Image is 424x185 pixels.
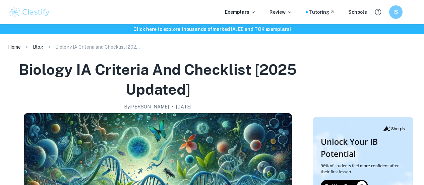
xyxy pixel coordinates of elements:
h6: Click here to explore thousands of marked IA, EE and TOK exemplars ! [1,26,423,33]
h2: [DATE] [176,103,191,110]
h2: By [PERSON_NAME] [124,103,169,110]
p: Exemplars [225,8,256,16]
a: Tutoring [309,8,335,16]
a: Home [8,42,21,52]
p: Review [269,8,292,16]
p: • [172,103,173,110]
p: Biology IA Criteria and Checklist [2025 updated] [55,43,142,51]
h6: IS [392,8,400,16]
img: Clastify logo [8,5,51,19]
button: Help and Feedback [372,6,384,18]
a: Schools [348,8,367,16]
a: Blog [33,42,43,52]
button: IS [389,5,403,19]
h1: Biology IA Criteria and Checklist [2025 updated] [11,60,305,99]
